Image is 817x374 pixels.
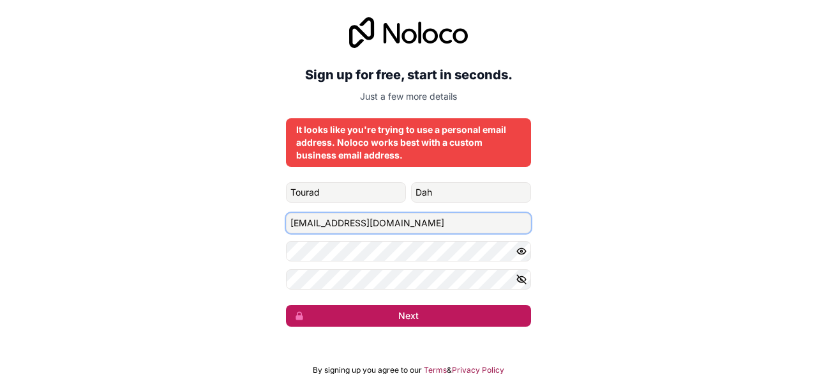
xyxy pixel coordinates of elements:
input: Password [286,241,531,261]
div: It looks like you're trying to use a personal email address. Noloco works best with a custom busi... [296,123,521,162]
button: Next [286,305,531,327]
input: given-name [286,182,406,203]
input: Confirm password [286,269,531,290]
input: family-name [411,182,531,203]
p: Just a few more details [286,90,531,103]
input: Email address [286,213,531,233]
h2: Sign up for free, start in seconds. [286,63,531,86]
